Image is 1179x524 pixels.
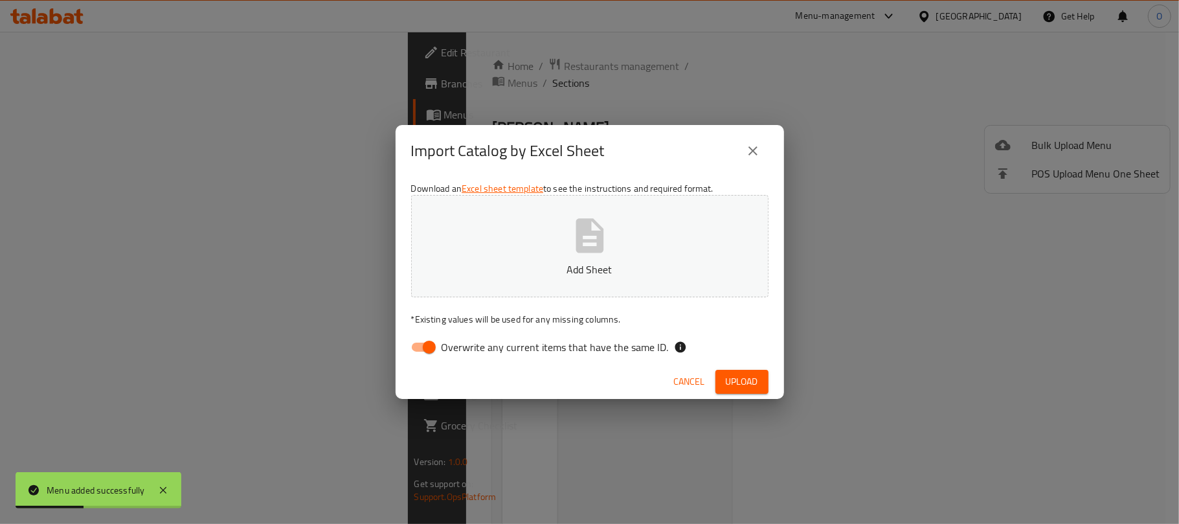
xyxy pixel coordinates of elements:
[47,483,145,497] div: Menu added successfully
[411,313,769,326] p: Existing values will be used for any missing columns.
[737,135,769,166] button: close
[431,262,748,277] p: Add Sheet
[715,370,769,394] button: Upload
[674,374,705,390] span: Cancel
[674,341,687,354] svg: If the overwrite option isn't selected, then the items that match an existing ID will be ignored ...
[462,180,543,197] a: Excel sheet template
[396,177,784,365] div: Download an to see the instructions and required format.
[411,195,769,297] button: Add Sheet
[442,339,669,355] span: Overwrite any current items that have the same ID.
[669,370,710,394] button: Cancel
[726,374,758,390] span: Upload
[411,141,605,161] h2: Import Catalog by Excel Sheet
